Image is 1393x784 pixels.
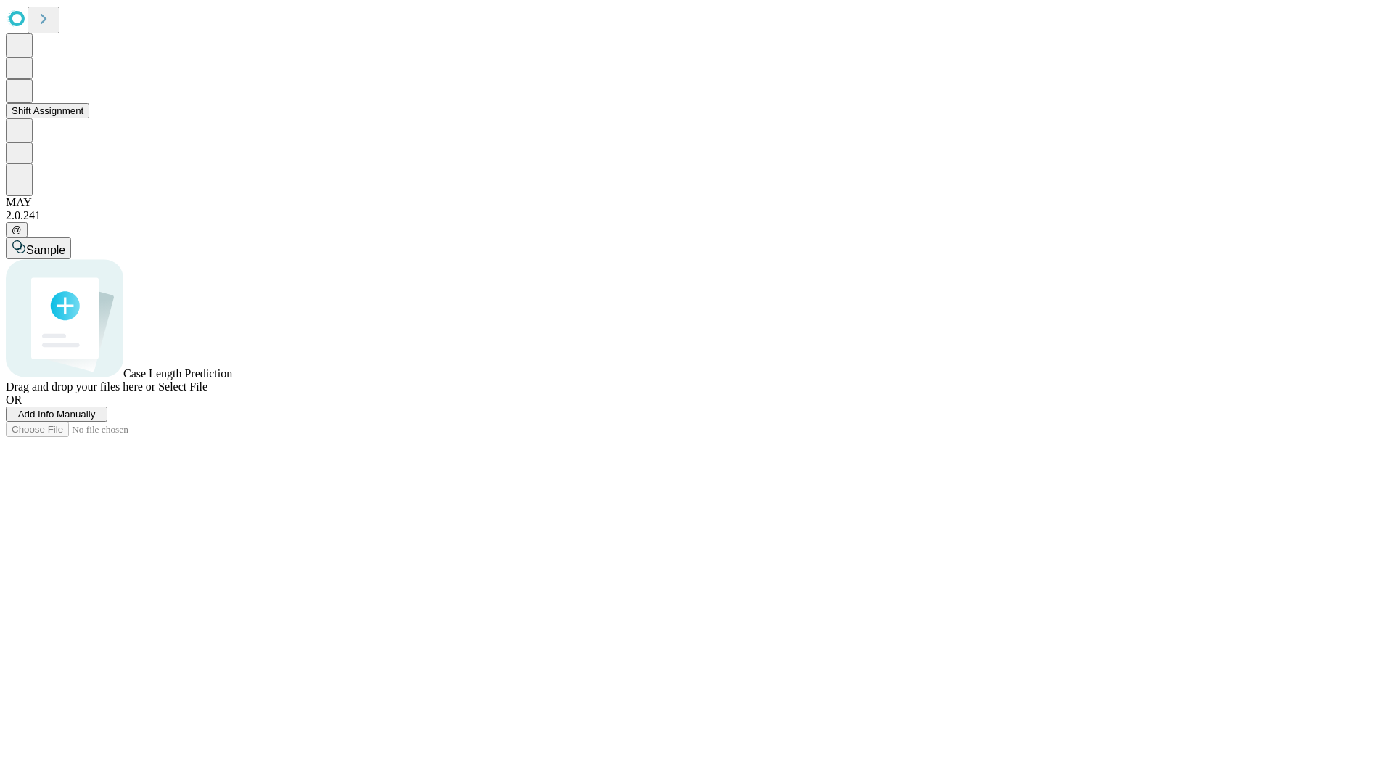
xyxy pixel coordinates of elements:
[6,380,155,393] span: Drag and drop your files here or
[6,407,107,422] button: Add Info Manually
[6,222,28,237] button: @
[6,393,22,406] span: OR
[123,367,232,380] span: Case Length Prediction
[6,103,89,118] button: Shift Assignment
[158,380,207,393] span: Select File
[18,409,96,420] span: Add Info Manually
[26,244,65,256] span: Sample
[6,209,1387,222] div: 2.0.241
[6,237,71,259] button: Sample
[12,224,22,235] span: @
[6,196,1387,209] div: MAY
